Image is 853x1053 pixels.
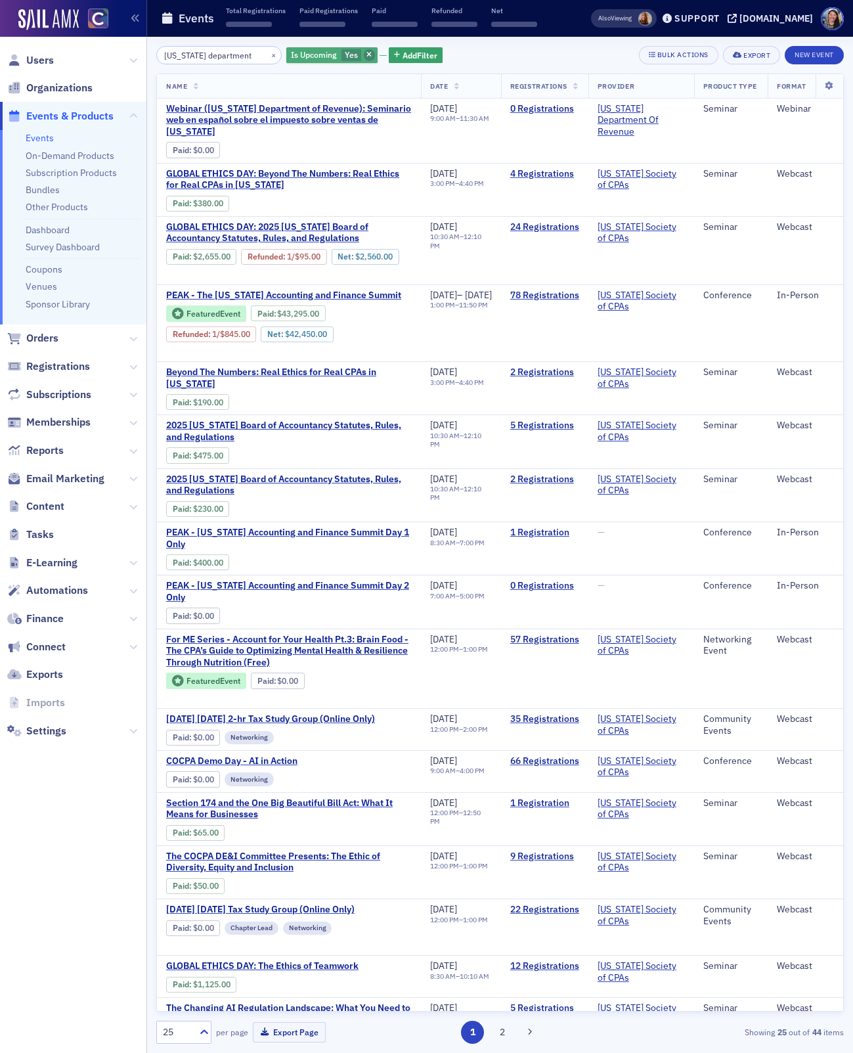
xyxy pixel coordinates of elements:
[430,591,456,600] time: 7:00 AM
[598,474,685,497] a: [US_STATE] Society of CPAs
[430,300,455,309] time: 1:00 PM
[510,221,579,233] a: 24 Registrations
[26,224,70,236] a: Dashboard
[173,774,189,784] a: Paid
[332,249,399,265] div: Net: $256000
[26,667,63,682] span: Exports
[26,109,114,123] span: Events & Products
[430,526,457,538] span: [DATE]
[7,527,54,542] a: Tasks
[26,359,90,374] span: Registrations
[510,634,579,646] a: 57 Registrations
[430,725,459,734] time: 12:00 PM
[26,415,91,430] span: Memberships
[26,696,65,710] span: Imports
[510,1002,579,1014] a: 5 Registrations
[267,329,285,339] span: Net :
[430,114,489,123] div: –
[703,81,757,91] span: Product Type
[18,9,79,30] a: SailAMX
[7,388,91,402] a: Subscriptions
[166,904,387,916] span: October 2025 Wednesday Tax Study Group (Online Only)
[510,797,579,809] a: 1 Registration
[226,6,286,15] p: Total Registrations
[26,184,60,196] a: Bundles
[598,420,685,443] a: [US_STATE] Society of CPAs
[460,538,485,547] time: 7:00 PM
[173,828,189,838] a: Paid
[598,851,685,874] a: [US_STATE] Society of CPAs
[166,527,412,550] span: PEAK - Colorado Accounting and Finance Summit Day 1 Only
[491,1021,514,1044] button: 2
[173,451,189,460] a: Paid
[257,676,274,686] a: Paid
[598,168,685,191] span: Colorado Society of CPAs
[598,103,685,138] a: [US_STATE] Department Of Revenue
[291,49,337,60] span: Is Upcoming
[703,290,759,302] div: Conference
[703,634,759,657] div: Networking Event
[7,53,54,68] a: Users
[26,81,93,95] span: Organizations
[743,52,770,59] div: Export
[598,290,685,313] span: Colorado Society of CPAs
[166,1002,412,1025] span: The Changing AI Regulation Landscape: What You Need to Know
[193,198,223,208] span: $380.00
[79,9,108,31] a: View Homepage
[459,179,484,188] time: 4:40 PM
[26,640,66,654] span: Connect
[430,81,448,91] span: Date
[166,713,387,725] a: [DATE] [DATE] 2-hr Tax Study Group (Online Only)
[430,168,457,179] span: [DATE]
[777,168,834,180] div: Webcast
[431,22,477,27] span: ‌
[7,696,65,710] a: Imports
[173,504,193,514] span: :
[173,397,189,407] a: Paid
[598,713,685,736] span: Colorado Society of CPAs
[193,451,223,460] span: $475.00
[251,673,305,688] div: Paid: 59 - $0
[173,198,193,208] span: :
[166,608,220,623] div: Paid: 2 - $0
[173,329,208,339] a: Refunded
[598,221,685,244] span: Colorado Society of CPAs
[166,960,387,972] a: GLOBAL ETHICS DAY: The Ethics of Teamwork
[285,329,327,339] span: $42,450.00
[372,22,418,27] span: ‌
[510,168,579,180] a: 4 Registrations
[166,634,412,669] a: For ME Series - Account for Your Health Pt.3: Brain Food - The CPA’s Guide to Optimizing Mental H...
[257,676,278,686] span: :
[173,979,189,989] a: Paid
[430,473,457,485] span: [DATE]
[459,300,488,309] time: 11:50 PM
[598,713,685,736] a: [US_STATE] Society of CPAs
[345,49,358,60] span: Yes
[430,579,457,591] span: [DATE]
[598,526,605,538] span: —
[430,179,455,188] time: 3:00 PM
[241,249,326,265] div: Refunded: 30 - $265500
[166,554,229,570] div: Paid: 4 - $40000
[510,904,579,916] a: 22 Registrations
[821,7,844,30] span: Profile
[7,331,58,346] a: Orders
[257,309,274,319] a: Paid
[26,583,88,598] span: Automations
[723,46,780,64] button: Export
[173,558,193,568] span: :
[510,367,579,378] a: 2 Registrations
[261,326,333,342] div: Net: $4245000
[173,451,193,460] span: :
[777,634,834,646] div: Webcast
[598,290,685,313] a: [US_STATE] Society of CPAs
[777,81,806,91] span: Format
[598,14,632,23] span: Viewing
[430,114,456,123] time: 9:00 AM
[166,851,412,874] span: The COCPA DE&I Committee Presents: The Ethic of Diversity, Equity and Inclusion
[777,221,834,233] div: Webcast
[166,142,220,158] div: Paid: 0 - $0
[338,252,355,261] span: Net :
[7,81,93,95] a: Organizations
[257,309,278,319] span: :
